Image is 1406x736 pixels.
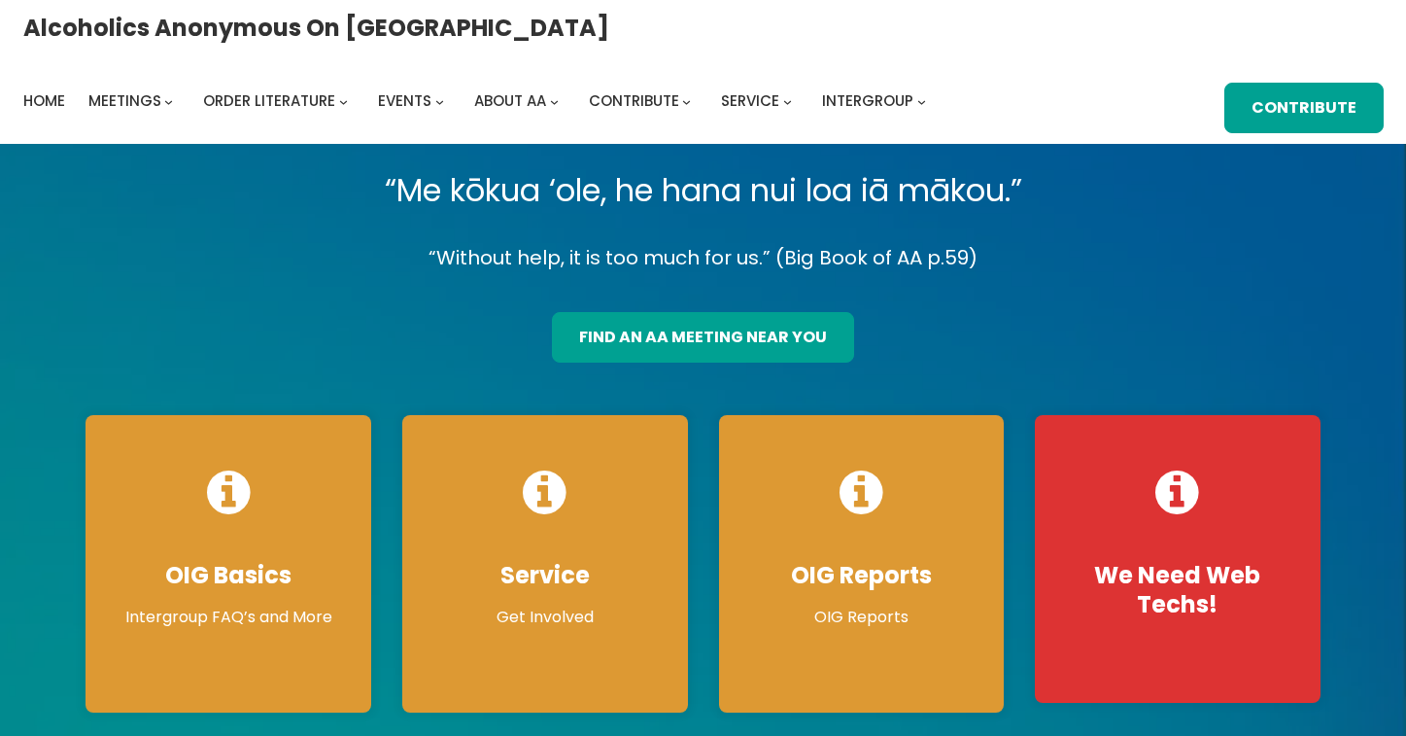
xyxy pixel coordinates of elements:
h4: Service [422,561,669,590]
button: Intergroup submenu [917,96,926,105]
a: About AA [474,88,546,115]
p: Get Involved [422,606,669,629]
p: OIG Reports [738,606,985,629]
a: Contribute [1224,83,1384,133]
span: Intergroup [822,90,913,111]
button: Order Literature submenu [339,96,348,105]
span: Home [23,90,65,111]
button: Meetings submenu [164,96,173,105]
span: Service [721,90,779,111]
span: Meetings [88,90,161,111]
a: Alcoholics Anonymous on [GEOGRAPHIC_DATA] [23,7,609,49]
button: Service submenu [783,96,792,105]
a: Intergroup [822,88,913,115]
a: Home [23,88,65,115]
h4: We Need Web Techs! [1054,561,1301,619]
a: find an aa meeting near you [552,312,854,363]
p: Intergroup FAQ’s and More [105,606,352,629]
a: Meetings [88,88,161,115]
p: “Without help, it is too much for us.” (Big Book of AA p.59) [70,241,1335,275]
a: Contribute [589,88,679,115]
h4: OIG Reports [738,561,985,590]
span: Order Literature [203,90,335,111]
span: Events [378,90,431,111]
button: Contribute submenu [682,96,691,105]
a: Events [378,88,431,115]
span: Contribute [589,90,679,111]
button: Events submenu [435,96,444,105]
a: Service [721,88,779,115]
span: About AA [474,90,546,111]
h4: OIG Basics [105,561,352,590]
p: “Me kōkua ‘ole, he hana nui loa iā mākou.” [70,163,1335,218]
button: About AA submenu [550,96,559,105]
nav: Intergroup [23,88,933,115]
